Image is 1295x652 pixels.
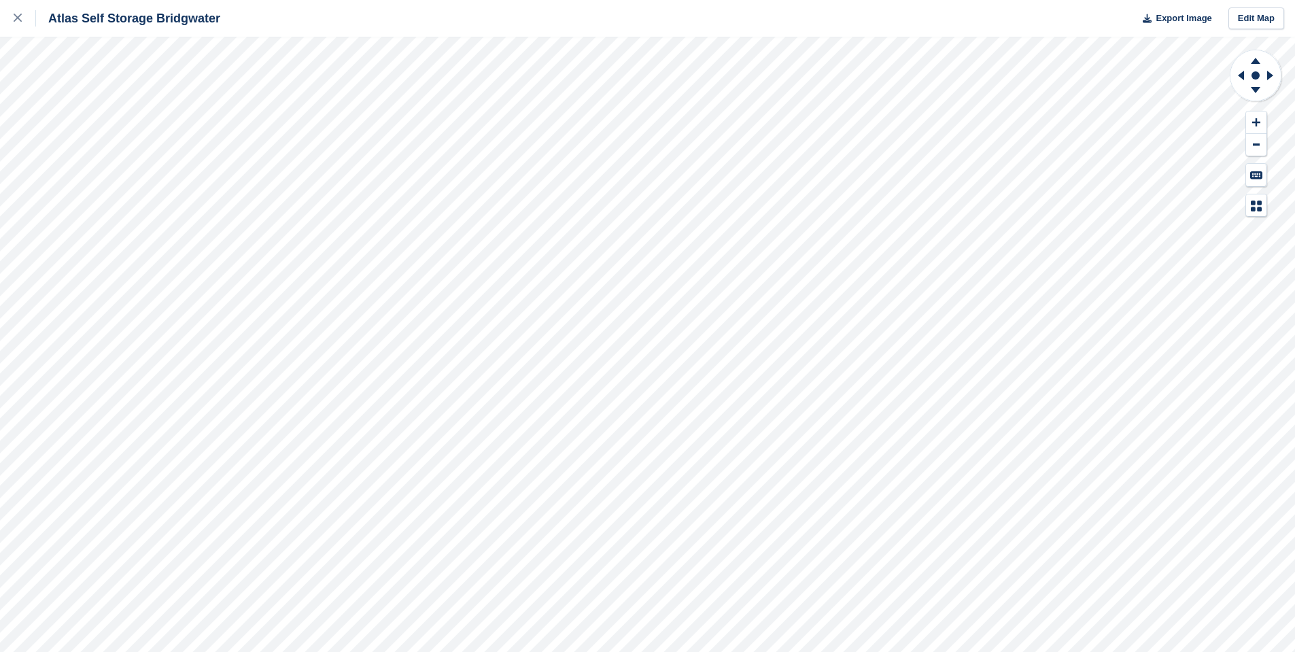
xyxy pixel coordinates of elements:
button: Export Image [1135,7,1212,30]
button: Map Legend [1246,194,1266,217]
button: Zoom In [1246,111,1266,134]
span: Export Image [1156,12,1211,25]
button: Keyboard Shortcuts [1246,164,1266,186]
a: Edit Map [1228,7,1284,30]
div: Atlas Self Storage Bridgwater [36,10,220,27]
button: Zoom Out [1246,134,1266,156]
